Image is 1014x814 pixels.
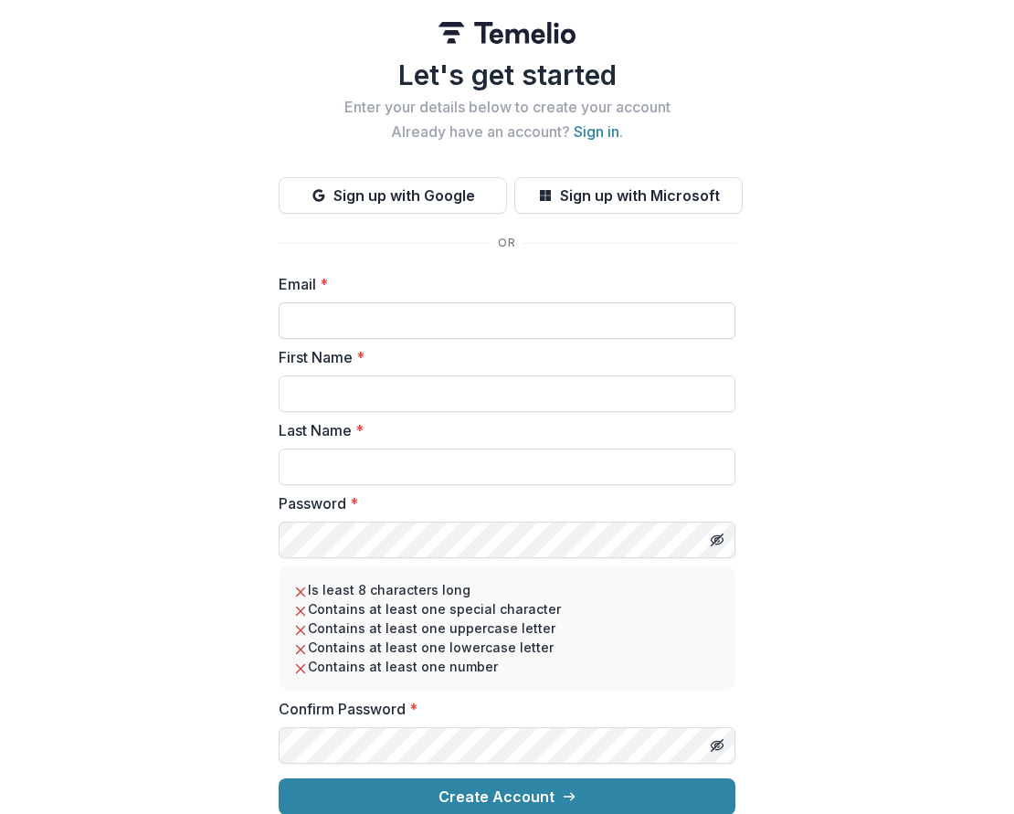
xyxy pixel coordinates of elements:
button: Sign up with Google [279,177,507,214]
h2: Enter your details below to create your account [279,99,735,116]
label: Confirm Password [279,698,724,720]
label: Email [279,273,724,295]
li: Contains at least one lowercase letter [293,638,721,657]
label: First Name [279,346,724,368]
a: Sign in [574,122,619,141]
label: Last Name [279,419,724,441]
li: Is least 8 characters long [293,580,721,599]
h1: Let's get started [279,58,735,91]
button: Toggle password visibility [702,525,732,555]
li: Contains at least one number [293,657,721,676]
img: Temelio [438,22,576,44]
h2: Already have an account? . [279,123,735,141]
label: Password [279,492,724,514]
button: Toggle password visibility [702,731,732,760]
li: Contains at least one uppercase letter [293,618,721,638]
button: Sign up with Microsoft [514,177,743,214]
li: Contains at least one special character [293,599,721,618]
